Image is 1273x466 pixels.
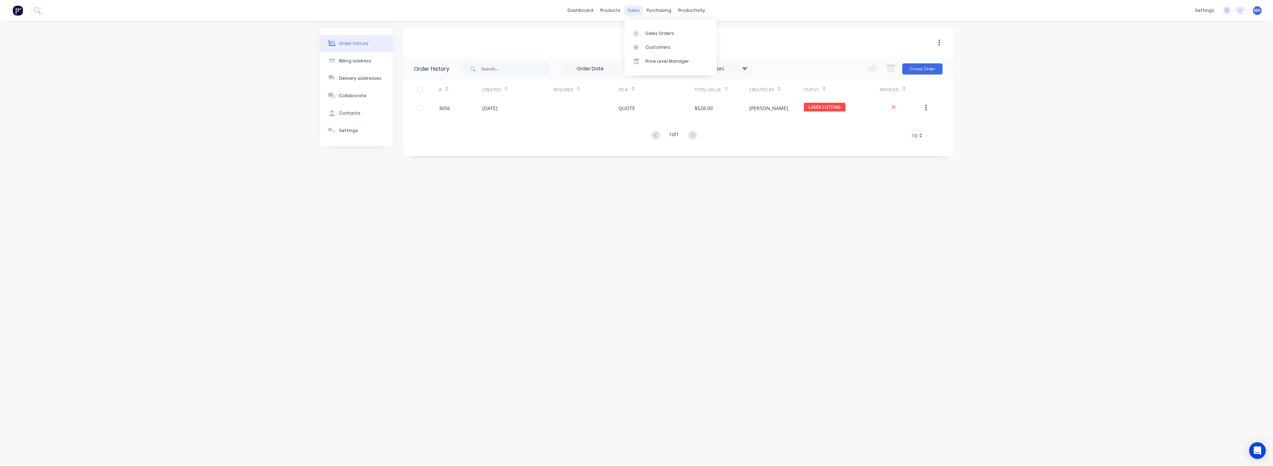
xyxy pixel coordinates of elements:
div: productivity [675,5,709,16]
div: Order history [414,65,449,73]
div: 23 Statuses [693,65,752,72]
div: Invoiced [880,80,924,99]
div: Contacts [339,110,361,116]
div: Delivery addresses [339,75,382,81]
a: Sales Orders [625,26,717,40]
div: Collaborate [339,93,367,99]
a: dashboard [564,5,597,16]
div: # [439,80,483,99]
div: Created By [749,80,804,99]
div: Invoiced [880,87,899,93]
div: Status [804,80,880,99]
div: PO # [619,87,628,93]
div: Total Value [695,80,749,99]
input: Search... [481,62,550,76]
div: 3056 [439,104,450,112]
button: Collaborate [320,87,393,104]
div: Settings [339,127,358,134]
div: purchasing [643,5,675,16]
button: Contacts [320,104,393,122]
div: Sales Orders [646,30,674,37]
div: Billing address [339,58,372,64]
div: 1 of 1 [669,131,679,141]
div: [DATE] [483,104,498,112]
img: Factory [13,5,23,16]
a: Price Level Manager [625,54,717,68]
div: products [597,5,624,16]
div: Created By [749,87,774,93]
button: Order history [320,35,393,52]
div: # [439,87,442,93]
div: QUOTE [619,104,635,112]
span: 10 [912,132,917,139]
button: Create Order [902,63,943,75]
div: Created [483,80,553,99]
span: LASER CUTTING [804,103,846,111]
input: Order Date [561,64,619,74]
div: [PERSON_NAME] [749,104,788,112]
div: Total Value [695,87,721,93]
div: $528.00 [695,104,713,112]
button: Delivery addresses [320,70,393,87]
div: Price Level Manager [646,58,689,64]
div: Required [553,87,574,93]
div: Order history [339,40,369,47]
div: Created [483,87,501,93]
div: settings [1192,5,1218,16]
button: Billing address [320,52,393,70]
div: Required [553,80,619,99]
div: sales [624,5,643,16]
button: Settings [320,122,393,139]
div: Status [804,87,819,93]
span: MA [1254,7,1261,14]
div: PO # [619,80,695,99]
div: Open Intercom Messenger [1249,442,1266,459]
div: Customers [646,44,671,51]
a: Customers [625,40,717,54]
